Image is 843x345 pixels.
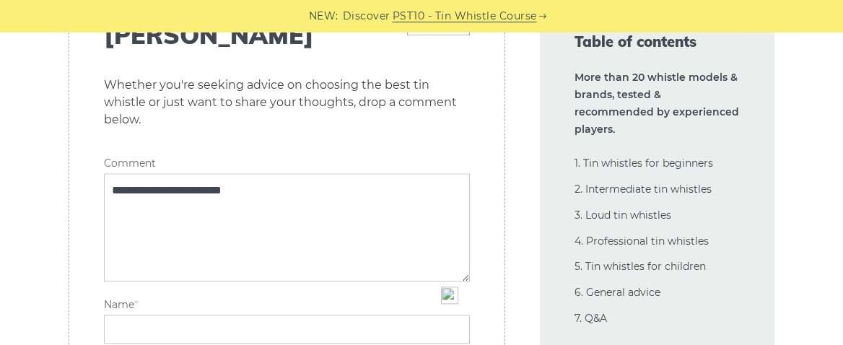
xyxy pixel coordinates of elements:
[575,286,660,299] a: 6. General advice
[575,312,607,325] a: 7. Q&A
[575,260,706,273] a: 5. Tin whistles for children
[441,287,458,304] img: npw-badge-icon-locked.svg
[393,8,537,25] a: PST10 - Tin Whistle Course
[309,8,338,25] span: NEW:
[575,209,671,222] a: 3. Loud tin whistles
[104,299,470,311] label: Name
[575,32,740,52] span: Table of contents
[104,77,470,128] p: Whether you're seeking advice on choosing the best tin whistle or just want to share your thought...
[575,183,712,196] a: 2. Intermediate tin whistles
[343,8,390,25] span: Discover
[104,157,470,170] label: Comment
[575,157,713,170] a: 1. Tin whistles for beginners
[575,71,739,135] strong: More than 20 whistle models & brands, tested & recommended by experienced players.
[575,235,709,248] a: 4. Professional tin whistles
